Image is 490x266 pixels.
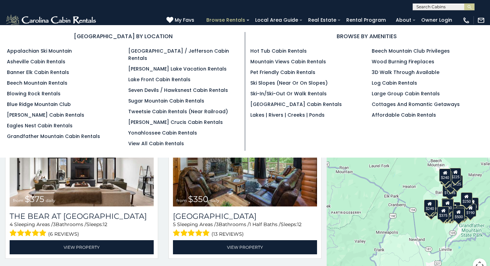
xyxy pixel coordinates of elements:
[467,198,478,211] div: $155
[453,208,464,221] div: $500
[128,140,184,147] a: View All Cabin Rentals
[442,198,454,211] div: $265
[477,17,485,24] img: mail-regular-white.png
[128,65,227,72] a: [PERSON_NAME] Lake Vacation Rentals
[449,168,461,181] div: $225
[128,97,204,104] a: Sugar Mountain Cabin Rentals
[175,17,194,24] span: My Favs
[442,199,453,212] div: $300
[7,90,61,97] a: Blowing Rock Rentals
[173,110,317,206] a: Grouse Moor Lodge from $350 daily
[462,17,470,24] img: phone-regular-white.png
[7,69,69,76] a: Banner Elk Cabin Rentals
[188,194,208,204] span: $350
[7,79,67,86] a: Beech Mountain Rentals
[46,198,55,203] span: daily
[10,221,154,238] div: Sleeping Areas / Bathrooms / Sleeps:
[250,32,483,41] h3: BROWSE BY AMENITIES
[173,212,317,221] a: [GEOGRAPHIC_DATA]
[442,184,457,197] div: $1,095
[448,202,460,215] div: $200
[10,240,154,254] a: View Property
[103,221,107,227] span: 12
[128,76,190,83] a: Lake Front Cabin Rentals
[451,175,462,188] div: $125
[437,206,449,220] div: $375
[250,111,325,118] a: Lakes | Rivers | Creeks | Ponds
[7,58,65,65] a: Asheville Cabin Rentals
[439,169,451,182] div: $240
[173,212,317,221] h3: Grouse Moor Lodge
[48,230,79,238] span: (6 reviews)
[250,90,327,97] a: Ski-in/Ski-Out or Walk Rentals
[173,110,317,206] img: Grouse Moor Lodge
[128,119,223,126] a: [PERSON_NAME] Crucis Cabin Rentals
[372,90,440,97] a: Large Group Cabin Rentals
[372,58,434,65] a: Wood Burning Fireplaces
[7,101,71,108] a: Blue Ridge Mountain Club
[250,69,315,76] a: Pet Friendly Cabin Rentals
[10,221,13,227] span: 4
[252,15,302,25] a: Local Area Guide
[173,240,317,254] a: View Property
[372,79,417,86] a: Log Cabin Rentals
[343,15,389,25] a: Rental Program
[372,69,439,76] a: 3D Walk Through Available
[372,101,460,108] a: Cottages and Romantic Getaways
[128,108,228,115] a: Tweetsie Cabin Rentals (Near Railroad)
[203,15,249,25] a: Browse Rentals
[372,111,436,118] a: Affordable Cabin Rentals
[10,110,154,206] img: The Bear At Sugar Mountain
[418,15,456,25] a: Owner Login
[211,230,244,238] span: (13 reviews)
[128,87,228,94] a: Seven Devils / Hawksnest Cabin Rentals
[128,129,197,136] a: Yonahlossee Cabin Rentals
[216,221,219,227] span: 3
[53,221,56,227] span: 3
[372,47,450,54] a: Beech Mountain Club Privileges
[7,133,100,140] a: Grandfather Mountain Cabin Rentals
[250,58,326,65] a: Mountain Views Cabin Rentals
[10,212,154,221] a: The Bear At [GEOGRAPHIC_DATA]
[250,47,307,54] a: Hot Tub Cabin Rentals
[297,221,302,227] span: 12
[460,192,472,205] div: $250
[7,122,73,129] a: Eagles Nest Cabin Rentals
[441,198,453,211] div: $190
[424,200,435,213] div: $240
[7,47,72,54] a: Appalachian Ski Mountain
[5,13,98,27] img: White-1-2.png
[305,15,340,25] a: Real Estate
[13,198,23,203] span: from
[25,194,44,204] span: $375
[249,221,281,227] span: 1 Half Baths /
[128,47,229,62] a: [GEOGRAPHIC_DATA] / Jefferson Cabin Rentals
[176,198,187,203] span: from
[456,206,468,219] div: $195
[7,111,84,118] a: [PERSON_NAME] Cabin Rentals
[250,79,328,86] a: Ski Slopes (Near or On Slopes)
[10,212,154,221] h3: The Bear At Sugar Mountain
[173,221,176,227] span: 5
[10,110,154,206] a: The Bear At Sugar Mountain from $375 daily
[392,15,415,25] a: About
[166,17,196,24] a: My Favs
[440,171,452,184] div: $170
[465,204,476,217] div: $190
[250,101,342,108] a: [GEOGRAPHIC_DATA] Cabin Rentals
[7,32,240,41] h3: [GEOGRAPHIC_DATA] BY LOCATION
[210,198,219,203] span: daily
[173,221,317,238] div: Sleeping Areas / Bathrooms / Sleeps:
